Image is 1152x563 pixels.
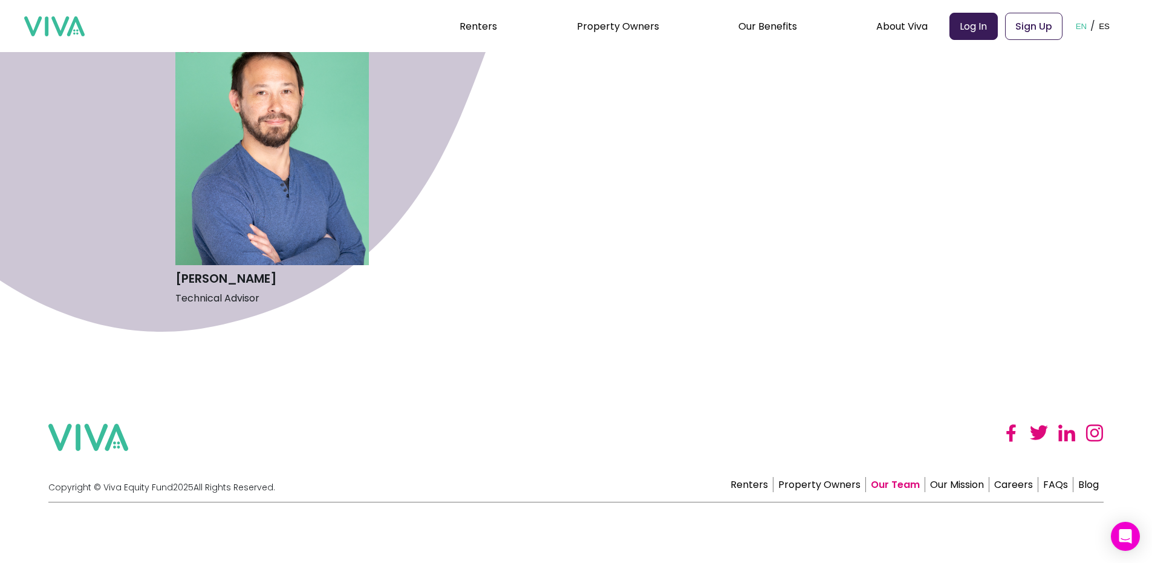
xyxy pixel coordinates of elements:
[1030,424,1048,442] img: twitter
[738,11,797,41] div: Our Benefits
[876,11,928,41] div: About Viva
[1111,522,1140,551] div: Open Intercom Messenger
[1058,424,1076,442] img: linked in
[175,289,369,308] p: Technical Advisor
[773,477,866,492] a: Property Owners
[726,477,773,492] a: Renters
[577,19,659,33] a: Property Owners
[175,268,369,289] h3: [PERSON_NAME]
[1073,477,1104,492] a: Blog
[925,477,989,492] a: Our Mission
[1090,17,1095,35] p: /
[866,477,925,492] a: Our Team
[24,16,85,37] img: viva
[48,424,128,451] img: viva
[1038,477,1073,492] a: FAQs
[1085,424,1104,442] img: instagram
[1095,7,1113,45] button: ES
[949,13,998,40] a: Log In
[1005,13,1063,40] a: Sign Up
[175,29,369,265] img: Headshot of Jon Woo in green background
[460,19,497,33] a: Renters
[1002,424,1020,442] img: facebook
[989,477,1038,492] a: Careers
[1072,7,1091,45] button: EN
[48,482,275,492] p: Copyright © Viva Equity Fund 2025 All Rights Reserved.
